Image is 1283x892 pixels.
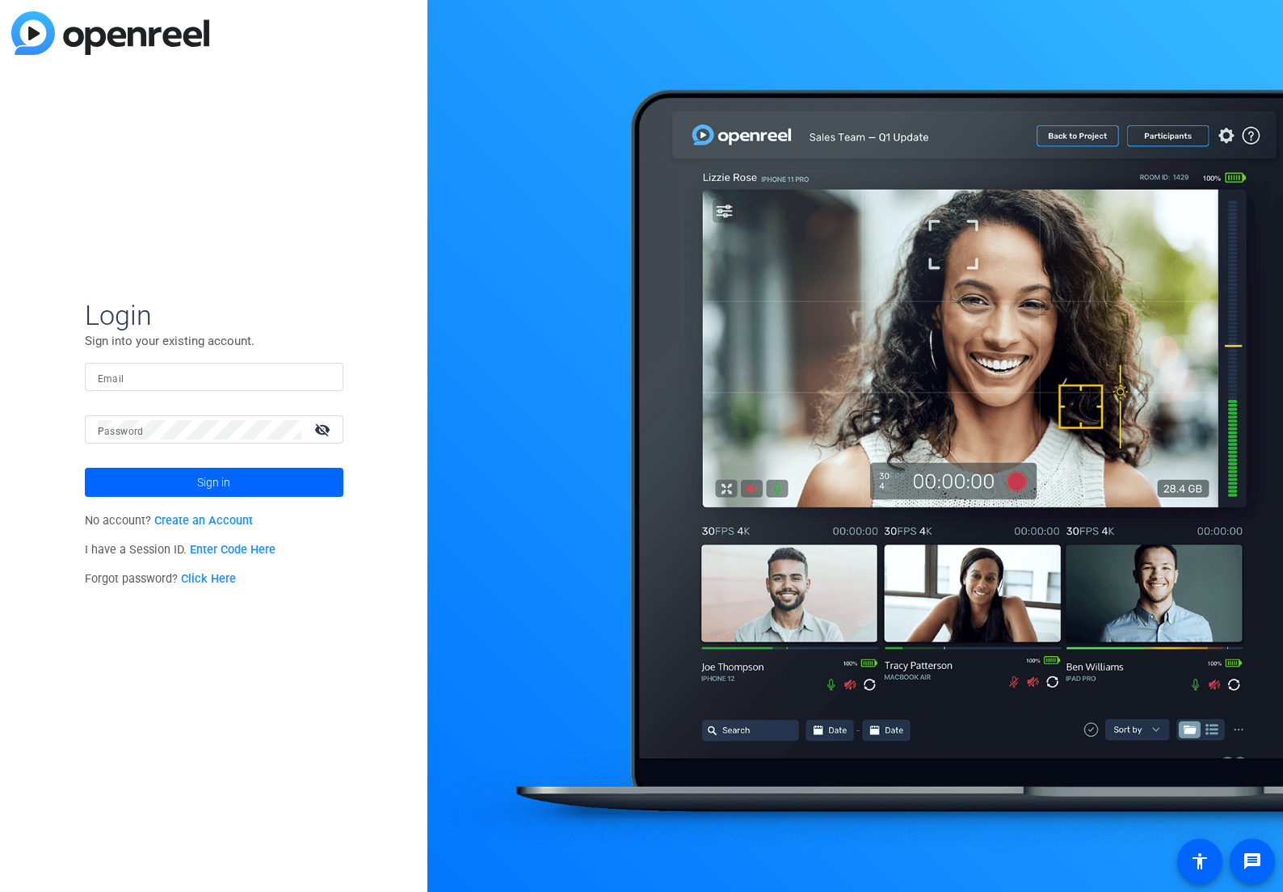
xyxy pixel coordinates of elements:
span: Login [85,298,343,332]
img: blue-gradient.svg [11,11,209,55]
a: Create an Account [154,514,253,528]
input: Enter Email Address [98,368,330,387]
mat-icon: message [1243,852,1262,871]
mat-icon: accessibility [1190,852,1209,871]
span: Forgot password? [85,572,237,586]
button: Sign in [85,468,343,497]
a: Click Here [181,572,236,586]
mat-label: Email [98,373,124,385]
mat-label: Password [98,426,144,437]
span: I have a Session ID. [85,543,276,557]
p: Sign into your existing account. [85,332,343,350]
mat-icon: visibility_off [305,418,343,441]
span: Sign in [197,462,230,503]
a: Enter Code Here [190,543,276,557]
span: No account? [85,514,254,528]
